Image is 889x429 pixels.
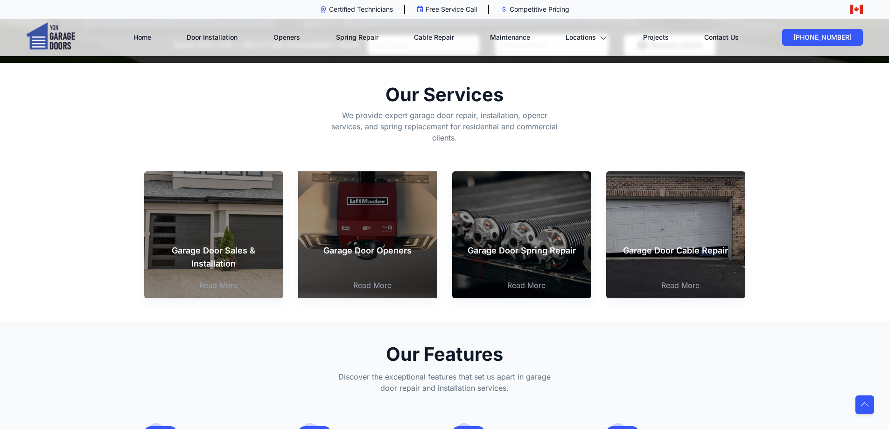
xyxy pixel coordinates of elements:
a: Cable Repair [414,21,454,53]
h2: Our Features [331,343,558,366]
p: Garage Door Spring Repair [462,244,582,257]
a: Spring Repair [336,21,378,53]
a: Garage Door Cable Repair [606,171,745,267]
h2: Our Services [331,85,558,104]
a: Maintenance [490,21,530,53]
p: Certified Technicians [329,5,393,14]
p: Garage Door Cable Repair [616,244,736,257]
a: Contact Us [704,21,739,53]
p: Free Service Call [426,5,477,14]
a: Locations [566,21,607,53]
a: Read More [507,280,546,291]
a: Projects [643,21,669,53]
a: Garage Door Sales & Installation [144,171,283,280]
a: Home [133,21,151,53]
p: Garage Door Sales & Installation [154,244,274,270]
a: Garage Door Spring Repair [452,171,591,267]
a: Openers [273,21,300,53]
a: Read More [353,280,392,291]
span: [PHONE_NUMBER] [793,33,852,41]
p: We provide expert garage door repair, installation, opener services, and spring replacement for r... [331,110,558,143]
img: logo [26,22,75,52]
a: [PHONE_NUMBER] [782,29,863,46]
a: Garage Door Openers [298,171,437,267]
p: Garage Door Openers [308,244,428,257]
a: Read More [199,280,238,291]
p: Discover the exceptional features that set us apart in garage door repair and installation services. [331,371,558,394]
a: Read More [661,280,700,291]
p: Competitive Pricing [510,5,569,14]
a: Door Installation [187,21,238,53]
